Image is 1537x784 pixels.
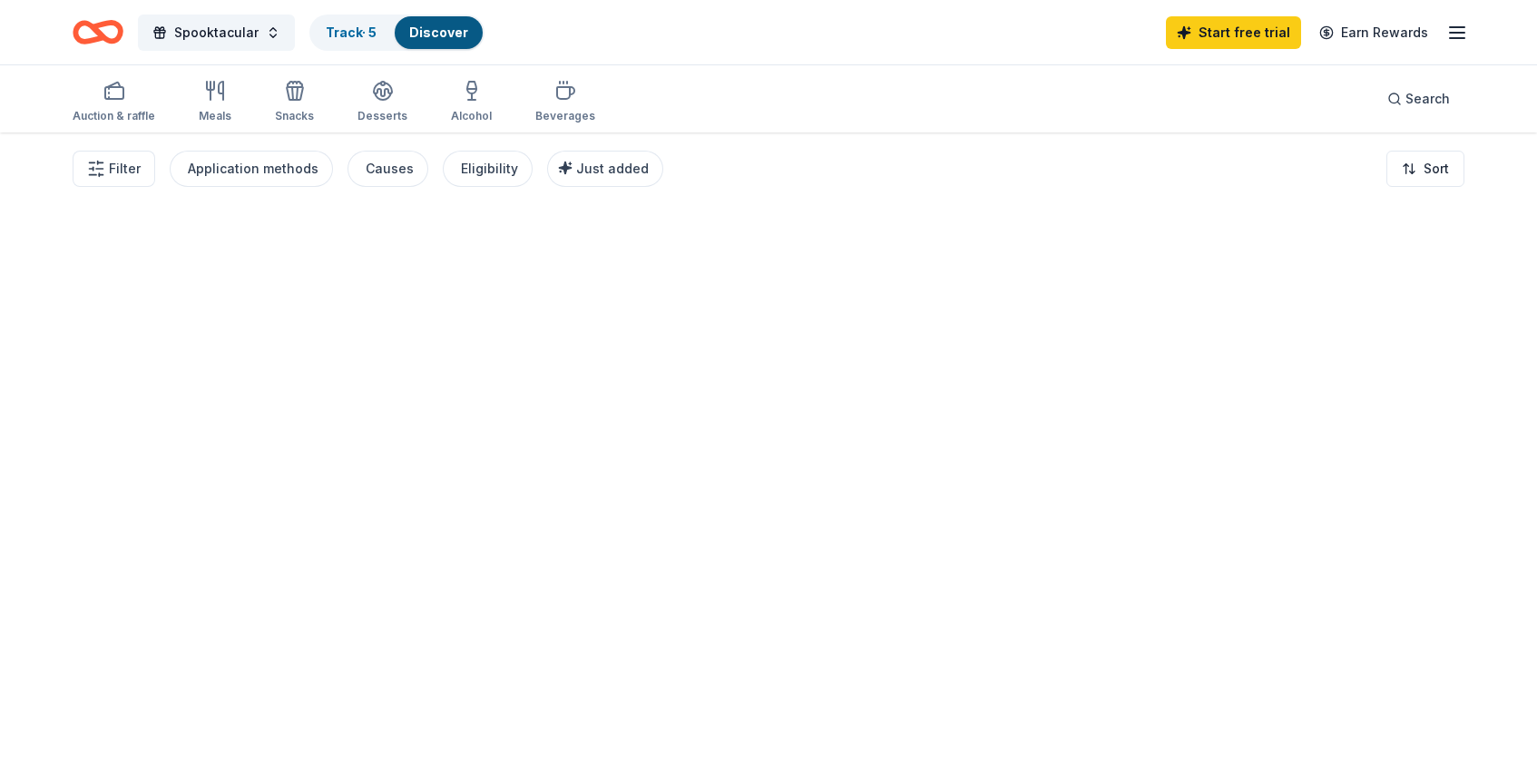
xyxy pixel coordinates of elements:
a: Track· 5 [326,24,377,40]
button: Meals [199,73,231,132]
button: Application methods [170,151,333,187]
div: Snacks [275,109,314,123]
div: Meals [199,109,231,123]
button: Sort [1386,151,1464,187]
button: Desserts [357,73,407,132]
div: Desserts [357,109,407,123]
span: Spooktacular [174,22,259,44]
span: Search [1405,88,1450,110]
a: Earn Rewards [1308,16,1439,49]
a: Start free trial [1166,16,1301,49]
span: Sort [1424,158,1449,180]
button: Track· 5Discover [309,15,485,51]
button: Just added [547,151,663,187]
button: Alcohol [451,73,492,132]
button: Search [1373,81,1464,117]
div: Alcohol [451,109,492,123]
div: Application methods [188,158,318,180]
button: Beverages [535,73,595,132]
button: Causes [348,151,428,187]
div: Causes [366,158,414,180]
button: Eligibility [443,151,533,187]
button: Filter [73,151,155,187]
button: Auction & raffle [73,73,155,132]
div: Beverages [535,109,595,123]
button: Snacks [275,73,314,132]
button: Spooktacular [138,15,295,51]
div: Eligibility [461,158,518,180]
div: Auction & raffle [73,109,155,123]
span: Just added [576,161,649,176]
a: Home [73,11,123,54]
span: Filter [109,158,141,180]
a: Discover [409,24,468,40]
